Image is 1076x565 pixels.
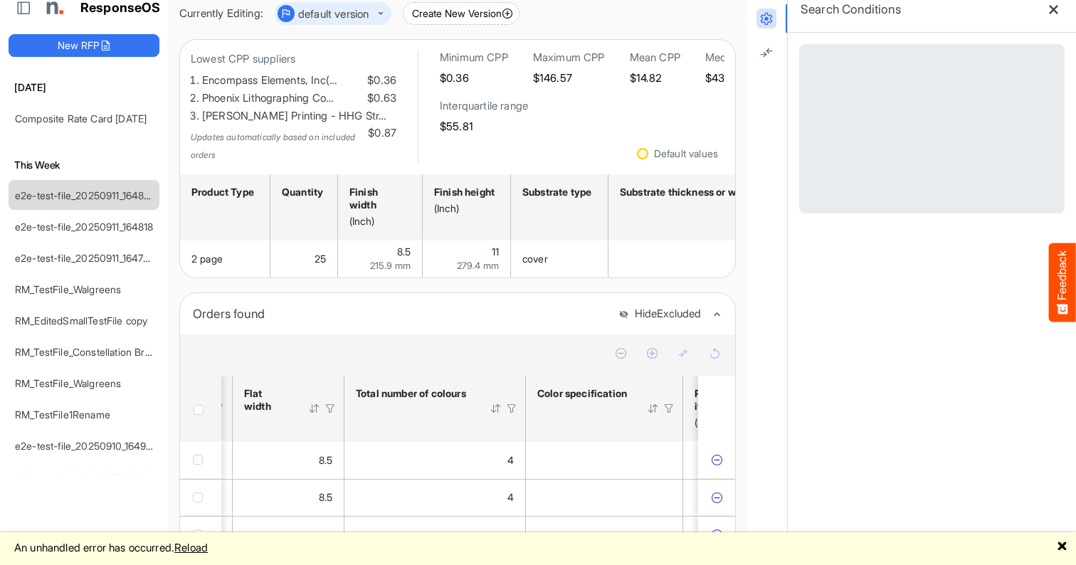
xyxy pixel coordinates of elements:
button: Exclude [710,453,724,468]
span: $0.36 [364,72,396,90]
span: 8.5 [319,454,332,466]
span: 8.5 [319,491,332,503]
a: e2e-test-file_20250911_164826 [15,189,156,201]
div: (Inch) [434,202,495,215]
div: Filter Icon [505,402,518,415]
div: Price per item [695,387,760,413]
h5: $146.57 [533,72,605,84]
h6: Interquartile range [440,99,528,113]
div: Substrate thickness or weight [620,186,765,199]
button: Create New Version [403,2,519,25]
span: cover [522,253,548,265]
td: 4 is template cell Column Header httpsnorthellcomontologiesmapping-rulesfeaturehastotalcolours [344,479,526,516]
div: Quantity [282,186,322,199]
td: checkbox [180,442,221,479]
td: is template cell Column Header httpsnorthellcomontologiesmapping-rulesfeaturehascolourspecification [526,479,683,516]
a: Reload [174,541,208,554]
button: HideExcluded [618,308,701,320]
div: Finish width [349,186,406,211]
td: 8.5 is template cell Column Header httpsnorthellcomontologiesmapping-rulesmeasurementhasflatsizew... [233,479,344,516]
td: 0.626 is template cell Column Header price-per-item [683,479,815,516]
h6: This Week [9,157,159,173]
a: e2e-test-file_20250911_164818 [15,221,154,233]
span: 8.5 [397,245,411,258]
td: checkbox [180,516,221,553]
div: Total number of colours [356,387,471,400]
a: Composite Rate Card [DATE] [15,112,147,125]
li: [PERSON_NAME] Printing - HHG Str… [202,107,396,125]
span: 11 [492,245,499,258]
td: 80 is template cell Column Header httpsnorthellcomontologiesmapping-rulesmaterialhasmaterialthick... [608,241,781,278]
span: $0.63 [364,90,396,107]
span: 4 [507,491,514,503]
button: Exclude [710,490,724,505]
div: Filter Icon [663,402,675,415]
td: cover is template cell Column Header httpsnorthellcomontologiesmapping-rulesmaterialhassubstratem... [511,241,608,278]
button: New RFP [9,34,159,57]
a: RM_EditedSmallTestFile copy [15,315,147,327]
td: 1 is template cell Column Header price-per-item [683,516,815,553]
h6: Mean CPP [630,51,680,65]
li: Phoenix Lithographing Co… [202,90,396,107]
a: RM_TestFile_Walgreens [15,377,121,389]
div: Default values [654,149,718,159]
h6: Median CPP [705,51,765,65]
a: e2e-test-file_20250911_164738 [15,252,155,264]
div: Substrate type [522,186,592,199]
span: 25 [315,253,326,265]
h6: Maximum CPP [533,51,605,65]
h5: $14.82 [630,72,680,84]
div: Filter Icon [324,402,337,415]
button: Feedback [1049,243,1076,322]
button: Exclude [710,527,724,542]
td: 25 is template cell Column Header httpsnorthellcomontologiesmapping-rulesorderhasquantity [270,241,338,278]
td: 4 is template cell Column Header httpsnorthellcomontologiesmapping-rulesfeaturehastotalcolours [344,442,526,479]
div: Color specification [537,387,628,400]
a: e2e-test-file_20250910_164946 [15,440,159,452]
td: checkbox [180,479,221,516]
span: 215.9 mm [370,260,411,271]
div: Orders found [193,304,608,324]
h1: ResponseOS [80,1,161,16]
div: Flat width [244,387,290,413]
td: is template cell Column Header httpsnorthellcomontologiesmapping-rulesfeaturehascolourspecification [526,442,683,479]
div: (Inch) [349,215,406,228]
td: ed12624e-efdb-4bce-b985-367ffad6b243 is template cell Column Header [698,516,738,553]
li: Encompass Elements, Inc(… [202,72,396,90]
h5: $0.36 [440,72,508,84]
div: Currently Editing: [179,5,263,23]
span: 4 [507,454,514,466]
div: ($) [695,416,760,429]
td: 8.5 is template cell Column Header httpsnorthellcomontologiesmapping-rulesmeasurementhasfinishsiz... [338,241,423,278]
h6: [DATE] [9,80,159,95]
th: Header checkbox [180,376,221,442]
td: c103fcc1-f0c9-42a5-85e4-dc5ce029180a is template cell Column Header [698,479,738,516]
td: 2 page is template cell Column Header product-type [180,241,270,278]
a: 🗙 [1057,538,1067,556]
div: Finish height [434,186,495,199]
a: RM_TestFile_Walgreens [15,283,121,295]
div: Product Type [191,186,254,199]
a: RM_TestFile_Constellation Brands - ROS prices [15,346,228,358]
td: 0.36 is template cell Column Header price-per-item [683,442,815,479]
td: 74cbd887-9f07-4df7-a139-8635105e3236 is template cell Column Header [698,442,738,479]
td: is template cell Column Header httpsnorthellcomontologiesmapping-rulesfeaturehastotalcolours [344,516,526,553]
span: 2 page [191,253,223,265]
td: 11 is template cell Column Header httpsnorthellcomontologiesmapping-rulesmeasurementhasfinishsize... [423,241,511,278]
h5: $43.22 [705,72,765,84]
h5: $55.81 [440,120,528,132]
span: $0.87 [365,125,396,142]
p: Lowest CPP suppliers [191,51,396,68]
td: 8.5 is template cell Column Header httpsnorthellcomontologiesmapping-rulesmeasurementhasflatsizew... [233,442,344,479]
span: 279.4 mm [457,260,499,271]
td: is template cell Column Header httpsnorthellcomontologiesmapping-rulesfeaturehascolourspecification [526,516,683,553]
em: Updates automatically based on included orders [191,132,355,160]
div: Loading... [799,44,1065,213]
a: RM_TestFile1Rename [15,408,110,421]
h6: Minimum CPP [440,51,508,65]
td: is template cell Column Header httpsnorthellcomontologiesmapping-rulesmeasurementhasflatsizewidth [233,516,344,553]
